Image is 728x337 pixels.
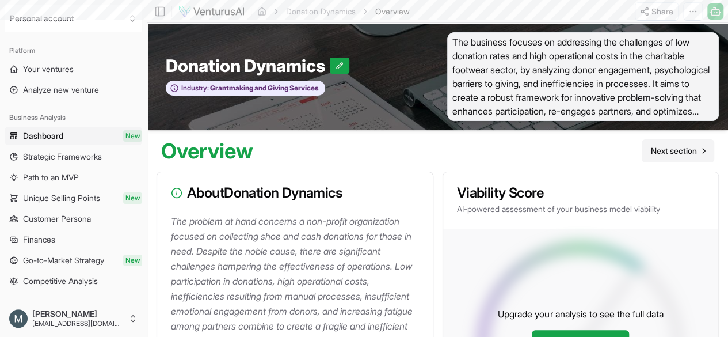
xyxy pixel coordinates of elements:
[5,272,142,290] a: Competitive Analysis
[181,84,209,93] span: Industry:
[23,213,91,225] span: Customer Persona
[123,192,142,204] span: New
[5,168,142,187] a: Path to an MVP
[5,41,142,60] div: Platform
[23,234,55,245] span: Finances
[32,309,124,319] span: [PERSON_NAME]
[457,186,705,200] h3: Viability Score
[5,300,142,318] div: Tools
[498,307,663,321] p: Upgrade your analysis to see the full data
[5,305,142,332] button: [PERSON_NAME][EMAIL_ADDRESS][DOMAIN_NAME]
[166,81,325,96] button: Industry:Grantmaking and Giving Services
[23,151,102,162] span: Strategic Frameworks
[23,84,99,96] span: Analyze new venture
[23,172,79,183] span: Path to an MVP
[5,230,142,249] a: Finances
[5,251,142,270] a: Go-to-Market StrategyNew
[5,189,142,207] a: Unique Selling PointsNew
[5,60,142,78] a: Your ventures
[123,255,142,266] span: New
[23,275,98,287] span: Competitive Analysis
[23,192,100,204] span: Unique Selling Points
[642,139,714,162] nav: pagination
[23,63,74,75] span: Your ventures
[5,210,142,228] a: Customer Persona
[651,145,697,157] span: Next section
[161,139,253,162] h1: Overview
[23,130,63,142] span: Dashboard
[32,319,124,328] span: [EMAIL_ADDRESS][DOMAIN_NAME]
[5,108,142,127] div: Business Analysis
[447,32,719,121] span: The business focuses on addressing the challenges of low donation rates and high operational cost...
[5,147,142,166] a: Strategic Frameworks
[209,84,319,93] span: Grantmaking and Giving Services
[166,55,330,76] span: Donation Dynamics
[5,81,142,99] a: Analyze new venture
[123,130,142,142] span: New
[171,186,419,200] h3: About Donation Dynamics
[642,139,714,162] a: Go to next page
[5,127,142,145] a: DashboardNew
[457,203,705,215] p: AI-powered assessment of your business model viability
[23,255,104,266] span: Go-to-Market Strategy
[9,309,28,328] img: ACg8ocJYABQo2h2nCuNDQJAKpDz-ftgYNDlDQTzoLv5wrAIPj1yiqQ=s96-c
